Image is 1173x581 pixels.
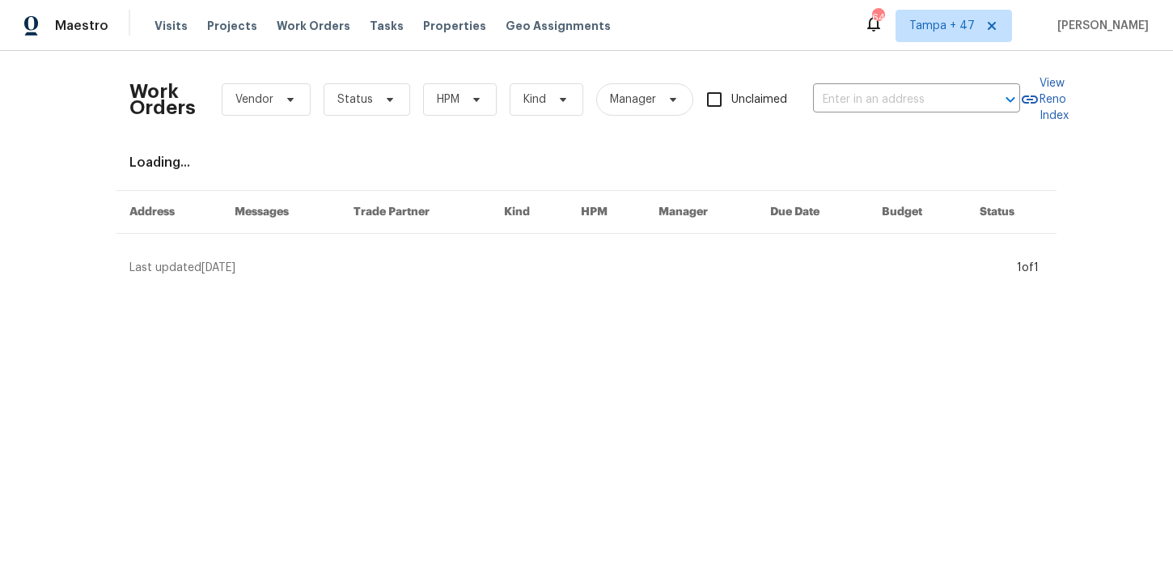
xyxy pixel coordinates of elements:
[222,191,341,234] th: Messages
[235,91,273,108] span: Vendor
[491,191,568,234] th: Kind
[967,191,1057,234] th: Status
[116,191,222,234] th: Address
[1017,260,1039,276] div: 1 of 1
[155,18,188,34] span: Visits
[1051,18,1149,34] span: [PERSON_NAME]
[813,87,975,112] input: Enter in an address
[129,260,1012,276] div: Last updated
[277,18,350,34] span: Work Orders
[506,18,611,34] span: Geo Assignments
[437,91,459,108] span: HPM
[129,155,1044,171] div: Loading...
[207,18,257,34] span: Projects
[523,91,546,108] span: Kind
[201,262,235,274] span: [DATE]
[731,91,787,108] span: Unclaimed
[1020,75,1069,124] a: View Reno Index
[757,191,869,234] th: Due Date
[646,191,757,234] th: Manager
[129,83,196,116] h2: Work Orders
[423,18,486,34] span: Properties
[610,91,656,108] span: Manager
[55,18,108,34] span: Maestro
[909,18,975,34] span: Tampa + 47
[869,191,967,234] th: Budget
[568,191,646,234] th: HPM
[337,91,373,108] span: Status
[370,20,404,32] span: Tasks
[341,191,492,234] th: Trade Partner
[999,88,1022,111] button: Open
[872,10,883,26] div: 643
